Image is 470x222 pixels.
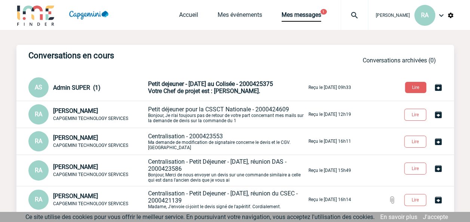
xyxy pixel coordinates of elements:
[404,194,426,206] button: Lire
[376,13,410,18] span: [PERSON_NAME]
[28,104,147,124] div: Conversation privée : Client - Agence
[148,87,260,95] span: Votre Chef de projet est : [PERSON_NAME].
[148,133,307,150] p: Ma demande de modification de signataire concerne le devis et le CGV. [GEOGRAPHIC_DATA]
[28,83,351,90] a: AS Admin SUPER (1) Petit dejeuner - [DATE] au Colisée - 2000425375Votre Chef de projet est : [PER...
[398,196,434,203] a: Lire
[148,80,273,87] span: Petit dejeuner - [DATE] au Colisée - 2000425375
[28,137,351,144] a: RA [PERSON_NAME] CAPGEMINI TECHNOLOGY SERVICES Centralisation - 2000423553Ma demande de modificat...
[434,164,443,173] img: Archiver la conversation
[53,143,128,148] span: CAPGEMINI TECHNOLOGY SERVICES
[25,213,375,221] span: Ce site utilise des cookies pour vous offrir le meilleur service. En poursuivant votre navigation...
[404,136,426,148] button: Lire
[423,213,448,221] a: J'accepte
[399,83,434,90] a: Lire
[148,158,286,172] span: Centralisation - Petit Déjeuner - [DATE], réunion DAS - 2000423586
[28,131,147,151] div: Conversation privée : Client - Agence
[28,77,147,98] div: Conversation privée : Client - Agence
[35,138,42,145] span: RA
[16,4,55,26] img: IME-Finder
[380,213,417,221] a: En savoir plus
[28,189,147,210] div: Conversation privée : Client - Agence
[218,11,262,22] a: Mes événements
[28,51,253,60] h3: Conversations en cours
[28,195,351,203] a: RA [PERSON_NAME] CAPGEMINI TECHNOLOGY SERVICES Centralisation - Petit Dejeuner - [DATE], réunion ...
[53,107,98,114] span: [PERSON_NAME]
[308,168,351,173] p: Reçu le [DATE] 15h49
[35,167,42,174] span: RA
[308,112,351,117] p: Reçu le [DATE] 12h19
[53,163,98,170] span: [PERSON_NAME]
[148,106,289,113] span: Petit déjeuner pour la CSSCT Nationale - 2000424609
[53,201,128,206] span: CAPGEMINI TECHNOLOGY SERVICES
[28,160,147,181] div: Conversation privée : Client - Agence
[179,11,198,22] a: Accueil
[398,138,434,145] a: Lire
[434,137,443,146] img: Archiver la conversation
[308,85,351,90] p: Reçu le [DATE] 09h33
[434,110,443,119] img: Archiver la conversation
[35,84,42,91] span: AS
[28,166,351,173] a: RA [PERSON_NAME] CAPGEMINI TECHNOLOGY SERVICES Centralisation - Petit Déjeuner - [DATE], réunion ...
[398,164,434,172] a: Lire
[308,139,351,144] p: Reçu le [DATE] 16h11
[148,106,307,123] p: Bonjour, Je n'ai toujours pas de retour de votre part concernant mes mails sur la demande de devi...
[308,197,351,202] p: Reçu le [DATE] 16h14
[363,57,436,64] a: Conversations archivées (0)
[398,111,434,118] a: Lire
[434,83,443,92] img: Archiver la conversation
[53,84,101,91] span: Admin SUPER (1)
[405,82,426,93] button: Lire
[35,196,42,203] span: RA
[53,134,98,141] span: [PERSON_NAME]
[421,12,428,19] span: RA
[404,109,426,121] button: Lire
[53,192,98,200] span: [PERSON_NAME]
[404,163,426,175] button: Lire
[53,172,128,177] span: CAPGEMINI TECHNOLOGY SERVICES
[320,9,327,15] button: 1
[148,190,307,209] p: Madame, J'envoie ci-joint le devis signé de l'apéritif. Cordialement.
[35,111,42,118] span: RA
[28,110,351,117] a: RA [PERSON_NAME] CAPGEMINI TECHNOLOGY SERVICES Petit déjeuner pour la CSSCT Nationale - 200042460...
[282,11,321,22] a: Mes messages
[148,190,298,204] span: Centralisation - Petit Dejeuner - [DATE], réunion du CSEC - 2000421139
[148,158,307,183] p: Bonjour, Merci de nous envoyer un devis sur une commande similaire a celle qui est dans l'ancien ...
[148,133,223,140] span: Centralisation - 2000423553
[434,195,443,204] img: Archiver la conversation
[53,116,128,121] span: CAPGEMINI TECHNOLOGY SERVICES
